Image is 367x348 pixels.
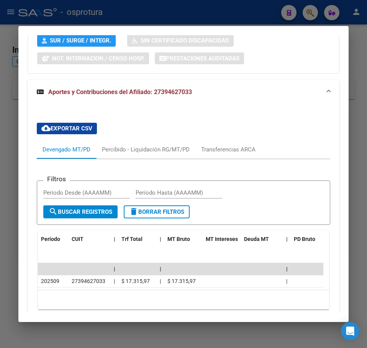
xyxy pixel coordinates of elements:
[114,278,115,284] span: |
[43,205,118,218] button: Buscar Registros
[167,278,196,284] span: $ 17.315,97
[41,236,60,242] span: Período
[111,231,118,247] datatable-header-cell: |
[157,231,164,247] datatable-header-cell: |
[114,266,115,272] span: |
[121,278,150,284] span: $ 17.315,97
[124,205,190,218] button: Borrar Filtros
[283,231,291,247] datatable-header-cell: |
[38,231,69,247] datatable-header-cell: Período
[41,124,51,133] mat-icon: cloud_download
[48,88,192,96] span: Aportes y Contribuciones del Afiliado: 27394627033
[141,37,229,44] span: Sin Certificado Discapacidad
[41,125,92,132] span: Exportar CSV
[160,266,161,272] span: |
[341,322,359,340] div: Open Intercom Messenger
[37,52,149,64] button: Not. Internacion / Censo Hosp.
[50,37,111,44] span: SUR / SURGE / INTEGR.
[166,55,239,62] span: Prestaciones Auditadas
[121,236,143,242] span: Trf Total
[160,236,161,242] span: |
[201,145,256,154] div: Transferencias ARCA
[164,231,203,247] datatable-header-cell: MT Bruto
[118,231,157,247] datatable-header-cell: Trf Total
[167,236,190,242] span: MT Bruto
[43,145,90,154] div: Devengado MT/PD
[127,34,234,46] button: Sin Certificado Discapacidad
[114,236,115,242] span: |
[294,236,315,242] span: PD Bruto
[37,34,116,46] button: SUR / SURGE / INTEGR.
[49,208,112,215] span: Buscar Registros
[286,278,287,284] span: |
[52,55,144,62] span: Not. Internacion / Censo Hosp.
[41,278,59,284] span: 202509
[102,145,190,154] div: Percibido - Liquidación RG/MT/PD
[129,208,184,215] span: Borrar Filtros
[28,80,339,104] mat-expansion-panel-header: Aportes y Contribuciones del Afiliado: 27394627033
[72,236,84,242] span: CUIT
[28,104,339,340] div: Aportes y Contribuciones del Afiliado: 27394627033
[291,231,329,247] datatable-header-cell: PD Bruto
[72,278,105,284] span: 27394627033
[37,123,97,134] button: Exportar CSV
[69,231,111,247] datatable-header-cell: CUIT
[206,236,238,242] span: MT Intereses
[129,207,138,216] mat-icon: delete
[286,266,288,272] span: |
[43,175,70,183] h3: Filtros
[286,236,288,242] span: |
[160,278,161,284] span: |
[241,231,283,247] datatable-header-cell: Deuda MT
[155,52,244,64] button: Prestaciones Auditadas
[244,236,269,242] span: Deuda MT
[49,207,58,216] mat-icon: search
[203,231,241,247] datatable-header-cell: MT Intereses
